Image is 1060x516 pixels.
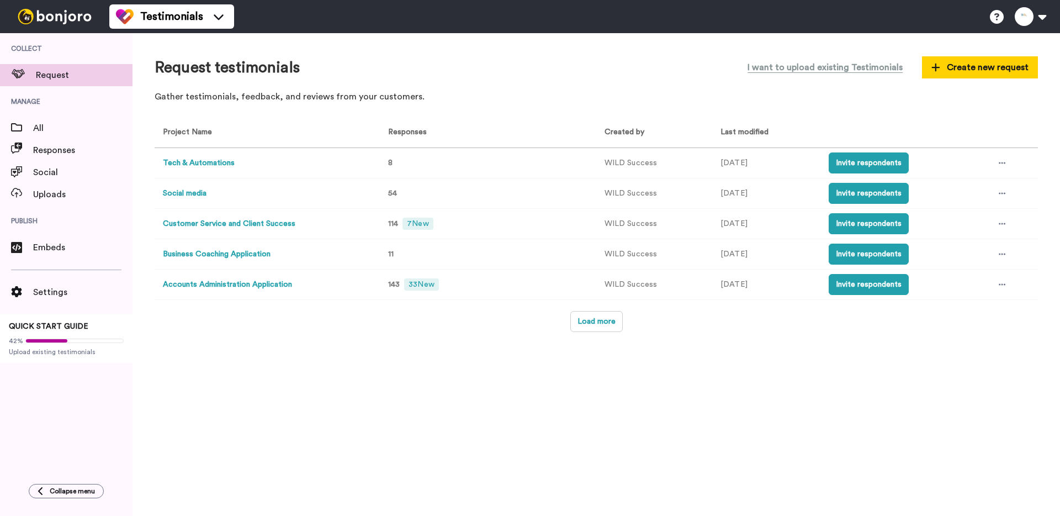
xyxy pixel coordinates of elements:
[712,178,820,209] td: [DATE]
[36,69,132,82] span: Request
[404,278,438,291] span: 33 New
[388,189,397,197] span: 54
[748,61,903,74] span: I want to upload existing Testimonials
[9,347,124,356] span: Upload existing testimonials
[116,8,134,25] img: tm-color.svg
[596,239,712,270] td: WILD Success
[712,239,820,270] td: [DATE]
[596,270,712,300] td: WILD Success
[29,484,104,498] button: Collapse menu
[596,118,712,148] th: Created by
[829,183,909,204] button: Invite respondents
[922,56,1038,78] button: Create new request
[163,249,271,260] button: Business Coaching Application
[712,148,820,178] td: [DATE]
[9,336,23,345] span: 42%
[712,118,820,148] th: Last modified
[712,270,820,300] td: [DATE]
[33,166,132,179] span: Social
[829,152,909,173] button: Invite respondents
[829,213,909,234] button: Invite respondents
[388,281,400,288] span: 143
[33,241,132,254] span: Embeds
[155,91,1038,103] p: Gather testimonials, feedback, and reviews from your customers.
[155,118,375,148] th: Project Name
[384,128,427,136] span: Responses
[829,244,909,265] button: Invite respondents
[33,144,132,157] span: Responses
[712,209,820,239] td: [DATE]
[33,188,132,201] span: Uploads
[140,9,203,24] span: Testimonials
[50,487,95,496] span: Collapse menu
[829,274,909,295] button: Invite respondents
[388,220,398,228] span: 114
[402,218,433,230] span: 7 New
[739,55,911,80] button: I want to upload existing Testimonials
[163,279,292,291] button: Accounts Administration Application
[596,178,712,209] td: WILD Success
[163,157,235,169] button: Tech & Automations
[163,188,206,199] button: Social media
[931,61,1029,74] span: Create new request
[155,59,300,76] h1: Request testimonials
[596,148,712,178] td: WILD Success
[388,250,394,258] span: 11
[13,9,96,24] img: bj-logo-header-white.svg
[33,122,132,135] span: All
[570,311,623,332] button: Load more
[388,159,393,167] span: 8
[33,286,132,299] span: Settings
[163,218,295,230] button: Customer Service and Client Success
[9,323,88,330] span: QUICK START GUIDE
[596,209,712,239] td: WILD Success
